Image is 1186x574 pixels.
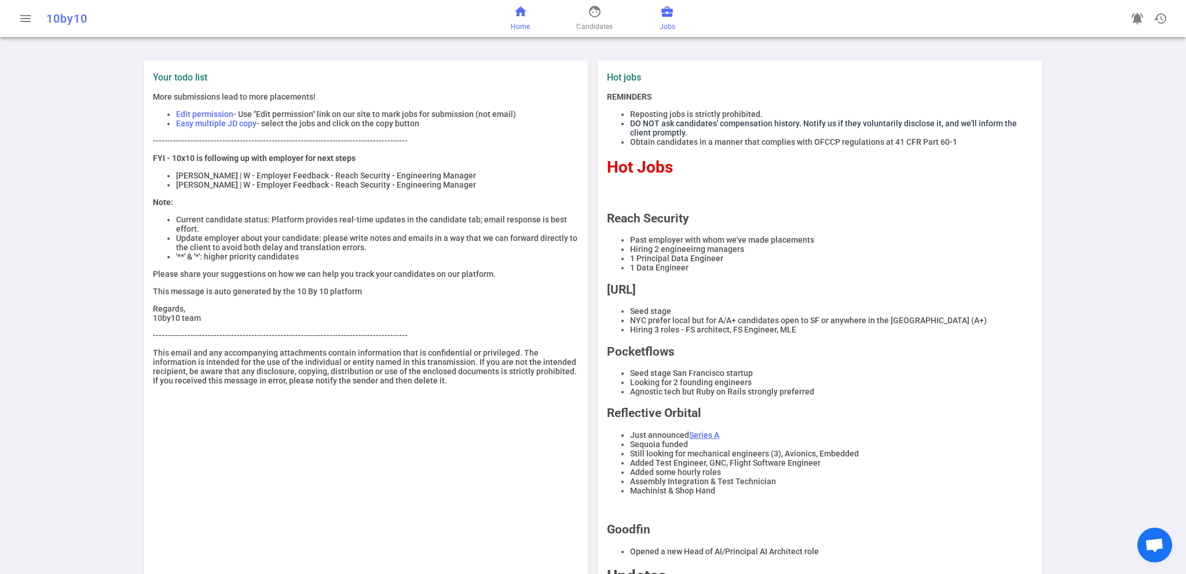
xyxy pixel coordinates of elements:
[630,119,1017,137] span: DO NOT ask candidates' compensation history. Notify us if they voluntarily disclose it, and we'll...
[153,92,316,101] span: More submissions lead to more placements!
[660,21,675,32] span: Jobs
[257,119,419,128] span: - select the jobs and click on the copy button
[630,378,1033,387] li: Looking for 2 founding engineers
[630,109,1033,119] li: Reposting jobs is strictly prohibited.
[176,119,257,128] span: Easy multiple JD copy
[153,72,579,83] label: Your todo list
[660,5,675,32] a: Jobs
[607,283,1033,297] h2: [URL]
[14,7,37,30] button: Open menu
[1137,528,1172,562] a: Open chat
[630,449,1033,458] li: Still looking for mechanical engineers (3), Avionics, Embedded
[630,306,1033,316] li: Seed stage
[607,406,1033,420] h2: Reflective Orbital
[153,331,579,340] p: ----------------------------------------------------------------------------------------
[514,5,528,19] span: home
[607,92,652,101] strong: REMINDERS
[176,233,579,252] li: Update employer about your candidate: please write notes and emails in a way that we can forward ...
[630,486,1033,495] li: Machinist & Shop Hand
[153,287,579,296] p: This message is auto generated by the 10 By 10 platform
[233,109,516,119] span: - Use "Edit permission" link on our site to mark jobs for submission (not email)
[630,440,1033,449] li: Sequoia funded
[630,316,1033,325] li: NYC prefer local but for A/A+ candidates open to SF or anywhere in the [GEOGRAPHIC_DATA] (A+)
[607,211,1033,225] h2: Reach Security
[689,430,719,440] a: Series A
[607,158,673,177] span: Hot Jobs
[176,252,579,261] li: '**' & '*': higher priority candidates
[153,348,579,385] p: This email and any accompanying attachments contain information that is confidential or privilege...
[176,215,579,233] li: Current candidate status: Platform provides real-time updates in the candidate tab; email respons...
[630,430,1033,440] li: Just announced
[607,72,815,83] label: Hot jobs
[607,522,1033,536] h2: Goodfin
[630,387,1033,396] li: Agnostic tech but Ruby on Rails strongly preferred
[511,5,530,32] a: Home
[630,137,1033,147] li: Obtain candidates in a manner that complies with OFCCP regulations at 41 CFR Part 60-1
[176,180,579,189] li: [PERSON_NAME] | W - Employer Feedback - Reach Security - Engineering Manager
[630,477,1033,486] li: Assembly Integration & Test Technician
[511,21,530,32] span: Home
[630,263,1033,272] li: 1 Data Engineer
[153,198,173,207] strong: Note:
[630,467,1033,477] li: Added some hourly roles
[630,254,1033,263] li: 1 Principal Data Engineer
[1154,12,1167,25] span: history
[1149,7,1172,30] button: Open history
[660,5,674,19] span: business_center
[630,547,1033,556] li: Opened a new Head of AI/Principal AI Architect role
[153,269,579,279] p: Please share your suggestions on how we can help you track your candidates on our platform.
[1130,12,1144,25] span: notifications_active
[153,153,356,163] strong: FYI - 10x10 is following up with employer for next steps
[19,12,32,25] span: menu
[630,368,1033,378] li: Seed stage San Francisco startup
[630,325,1033,334] li: Hiring 3 roles - FS architect, FS Engineer, MLE
[630,458,1033,467] li: Added Test Engineer, GNC, Flight Software Engineer
[176,171,579,180] li: [PERSON_NAME] | W - Employer Feedback - Reach Security - Engineering Manager
[153,136,579,145] p: ----------------------------------------------------------------------------------------
[153,304,579,323] p: Regards, 10by10 team
[176,109,233,119] span: Edit permission
[576,21,613,32] span: Candidates
[630,235,1033,244] li: Past employer with whom we've made placements
[46,12,391,25] div: 10by10
[576,5,613,32] a: Candidates
[607,345,1033,359] h2: Pocketflows
[630,244,1033,254] li: Hiring 2 engineeirng managers
[1126,7,1149,30] a: Go to see announcements
[588,5,602,19] span: face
